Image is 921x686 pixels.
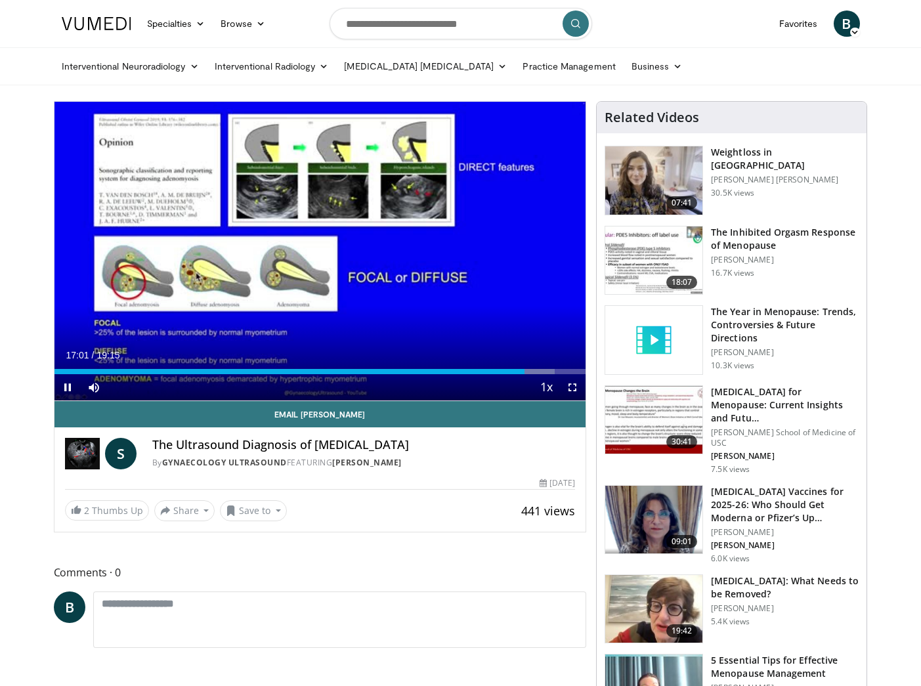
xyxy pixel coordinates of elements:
[711,527,859,538] p: [PERSON_NAME]
[54,564,587,581] span: Comments 0
[54,53,207,79] a: Interventional Neuroradiology
[162,457,287,468] a: Gynaecology Ultrasound
[605,146,702,215] img: 9983fed1-7565-45be-8934-aef1103ce6e2.150x105_q85_crop-smart_upscale.jpg
[81,374,107,400] button: Mute
[666,276,698,289] span: 18:07
[84,504,89,517] span: 2
[711,485,859,525] h3: [MEDICAL_DATA] Vaccines for 2025-26: Who Should Get Moderna or Pfizer’s Up…
[65,500,149,521] a: 2 Thumbs Up
[711,540,859,551] p: [PERSON_NAME]
[605,485,859,564] a: 09:01 [MEDICAL_DATA] Vaccines for 2025-26: Who Should Get Moderna or Pfizer’s Up… [PERSON_NAME] [...
[711,654,859,680] h3: 5 Essential Tips for Effective Menopause Management
[624,53,691,79] a: Business
[605,305,859,375] a: The Year in Menopause: Trends, Controversies & Future Directions [PERSON_NAME] 10.3K views
[336,53,515,79] a: [MEDICAL_DATA] [MEDICAL_DATA]
[213,11,273,37] a: Browse
[54,401,586,427] a: Email [PERSON_NAME]
[605,226,859,295] a: 18:07 The Inhibited Orgasm Response of Menopause [PERSON_NAME] 16.7K views
[92,350,95,360] span: /
[711,603,859,614] p: [PERSON_NAME]
[533,374,559,400] button: Playback Rate
[54,369,586,374] div: Progress Bar
[711,574,859,601] h3: [MEDICAL_DATA]: What Needs to be Removed?
[666,624,698,637] span: 19:42
[332,457,402,468] a: [PERSON_NAME]
[711,347,859,358] p: [PERSON_NAME]
[540,477,575,489] div: [DATE]
[54,374,81,400] button: Pause
[559,374,586,400] button: Fullscreen
[154,500,215,521] button: Share
[771,11,826,37] a: Favorites
[220,500,287,521] button: Save to
[711,385,859,425] h3: [MEDICAL_DATA] for Menopause: Current Insights and Futu…
[66,350,89,360] span: 17:01
[152,457,575,469] div: By FEATURING
[711,553,750,564] p: 6.0K views
[666,435,698,448] span: 30:41
[62,17,131,30] img: VuMedi Logo
[711,464,750,475] p: 7.5K views
[605,575,702,643] img: 4d0a4bbe-a17a-46ab-a4ad-f5554927e0d3.150x105_q85_crop-smart_upscale.jpg
[207,53,337,79] a: Interventional Radiology
[605,146,859,215] a: 07:41 Weightloss in [GEOGRAPHIC_DATA] [PERSON_NAME] [PERSON_NAME] 30.5K views
[711,175,859,185] p: [PERSON_NAME] [PERSON_NAME]
[605,226,702,295] img: 283c0f17-5e2d-42ba-a87c-168d447cdba4.150x105_q85_crop-smart_upscale.jpg
[521,503,575,519] span: 441 views
[54,591,85,623] a: B
[330,8,592,39] input: Search topics, interventions
[96,350,119,360] span: 19:15
[152,438,575,452] h4: The Ultrasound Diagnosis of [MEDICAL_DATA]
[711,268,754,278] p: 16.7K views
[605,574,859,644] a: 19:42 [MEDICAL_DATA]: What Needs to be Removed? [PERSON_NAME] 5.4K views
[105,438,137,469] a: S
[711,188,754,198] p: 30.5K views
[605,306,702,374] img: video_placeholder_short.svg
[711,226,859,252] h3: The Inhibited Orgasm Response of Menopause
[711,451,859,461] p: [PERSON_NAME]
[666,196,698,209] span: 07:41
[605,486,702,554] img: 4e370bb1-17f0-4657-a42f-9b995da70d2f.png.150x105_q85_crop-smart_upscale.png
[666,535,698,548] span: 09:01
[711,255,859,265] p: [PERSON_NAME]
[605,385,859,475] a: 30:41 [MEDICAL_DATA] for Menopause: Current Insights and Futu… [PERSON_NAME] School of Medicine o...
[605,110,699,125] h4: Related Videos
[711,305,859,345] h3: The Year in Menopause: Trends, Controversies & Future Directions
[65,438,100,469] img: Gynaecology Ultrasound
[54,102,586,401] video-js: Video Player
[515,53,623,79] a: Practice Management
[834,11,860,37] a: B
[711,616,750,627] p: 5.4K views
[605,386,702,454] img: 47271b8a-94f4-49c8-b914-2a3d3af03a9e.150x105_q85_crop-smart_upscale.jpg
[711,146,859,172] h3: Weightloss in [GEOGRAPHIC_DATA]
[139,11,213,37] a: Specialties
[711,360,754,371] p: 10.3K views
[711,427,859,448] p: [PERSON_NAME] School of Medicine of USC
